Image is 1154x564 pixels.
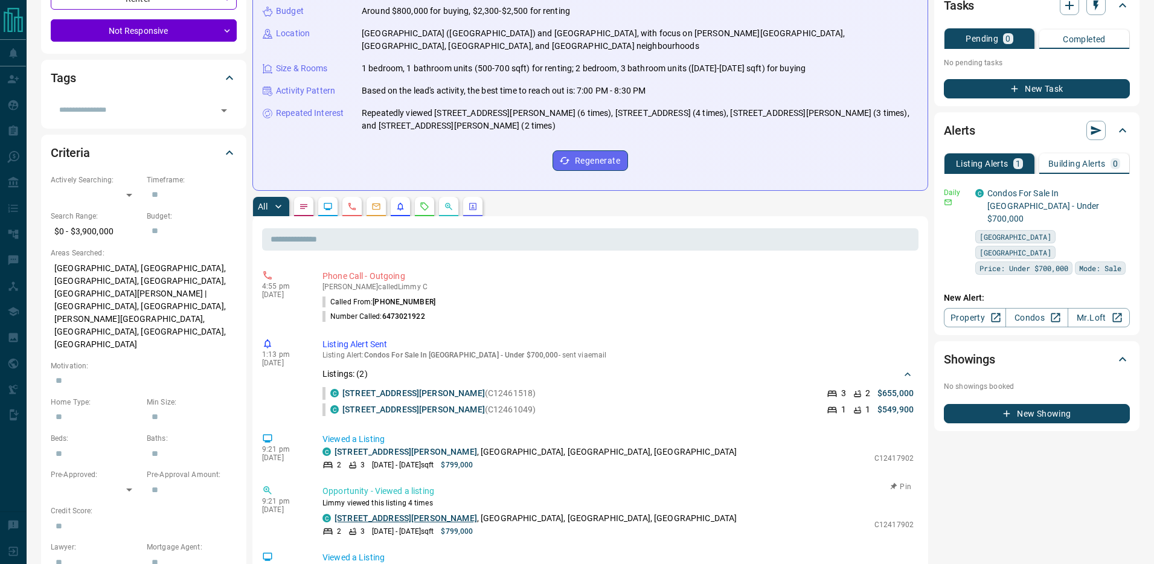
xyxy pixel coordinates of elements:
[147,211,237,222] p: Budget:
[262,350,304,359] p: 1:13 pm
[51,19,237,42] div: Not Responsive
[322,363,914,385] div: Listings: (2)
[51,138,237,167] div: Criteria
[361,460,365,470] p: 3
[371,202,381,211] svg: Emails
[944,79,1130,98] button: New Task
[335,447,477,457] a: [STREET_ADDRESS][PERSON_NAME]
[553,150,628,171] button: Regenerate
[322,368,368,380] p: Listings: ( 2 )
[382,312,425,321] span: 6473021922
[877,387,914,400] p: $655,000
[361,526,365,537] p: 3
[362,27,918,53] p: [GEOGRAPHIC_DATA] ([GEOGRAPHIC_DATA]) and [GEOGRAPHIC_DATA], with focus on [PERSON_NAME][GEOGRAPH...
[944,116,1130,145] div: Alerts
[335,512,737,525] p: , [GEOGRAPHIC_DATA], [GEOGRAPHIC_DATA], [GEOGRAPHIC_DATA]
[147,397,237,408] p: Min Size:
[276,85,335,97] p: Activity Pattern
[51,68,75,88] h2: Tags
[874,519,914,530] p: C12417902
[330,389,339,397] div: condos.ca
[877,403,914,416] p: $549,900
[1005,308,1068,327] a: Condos
[330,405,339,414] div: condos.ca
[258,202,268,211] p: All
[51,505,237,516] p: Credit Score:
[51,542,141,553] p: Lawyer:
[944,350,995,369] h2: Showings
[337,526,341,537] p: 2
[147,433,237,444] p: Baths:
[1079,262,1121,274] span: Mode: Sale
[1068,308,1130,327] a: Mr.Loft
[1063,35,1106,43] p: Completed
[944,345,1130,374] div: Showings
[147,469,237,480] p: Pre-Approval Amount:
[975,189,984,197] div: condos.ca
[322,433,914,446] p: Viewed a Listing
[441,526,473,537] p: $799,000
[322,351,914,359] p: Listing Alert : - sent via email
[322,270,914,283] p: Phone Call - Outgoing
[987,188,1099,223] a: Condos For Sale In [GEOGRAPHIC_DATA] - Under $700,000
[147,175,237,185] p: Timeframe:
[1113,159,1118,168] p: 0
[342,387,536,400] p: (C12461518)
[262,445,304,453] p: 9:21 pm
[147,542,237,553] p: Mortgage Agent:
[51,258,237,354] p: [GEOGRAPHIC_DATA], [GEOGRAPHIC_DATA], [GEOGRAPHIC_DATA], [GEOGRAPHIC_DATA], [GEOGRAPHIC_DATA][PER...
[944,404,1130,423] button: New Showing
[420,202,429,211] svg: Requests
[51,361,237,371] p: Motivation:
[51,175,141,185] p: Actively Searching:
[51,222,141,242] p: $0 - $3,900,000
[51,211,141,222] p: Search Range:
[51,469,141,480] p: Pre-Approved:
[323,202,333,211] svg: Lead Browsing Activity
[372,460,434,470] p: [DATE] - [DATE] sqft
[322,296,435,307] p: Called From:
[322,485,914,498] p: Opportunity - Viewed a listing
[262,453,304,462] p: [DATE]
[441,460,473,470] p: $799,000
[364,351,559,359] span: Condos For Sale In [GEOGRAPHIC_DATA] - Under $700,000
[944,308,1006,327] a: Property
[322,498,914,508] p: Limmy viewed this listing 4 times
[299,202,309,211] svg: Notes
[944,121,975,140] h2: Alerts
[262,497,304,505] p: 9:21 pm
[373,298,435,306] span: [PHONE_NUMBER]
[322,311,425,322] p: Number Called:
[276,62,328,75] p: Size & Rooms
[841,403,846,416] p: 1
[262,282,304,290] p: 4:55 pm
[944,381,1130,392] p: No showings booked
[322,283,914,291] p: [PERSON_NAME] called Limmy C
[444,202,454,211] svg: Opportunities
[335,446,737,458] p: , [GEOGRAPHIC_DATA], [GEOGRAPHIC_DATA], [GEOGRAPHIC_DATA]
[335,513,477,523] a: [STREET_ADDRESS][PERSON_NAME]
[262,290,304,299] p: [DATE]
[216,102,232,119] button: Open
[865,387,870,400] p: 2
[883,481,918,492] button: Pin
[865,403,870,416] p: 1
[979,231,1051,243] span: [GEOGRAPHIC_DATA]
[51,63,237,92] div: Tags
[342,403,536,416] p: (C12461049)
[362,85,646,97] p: Based on the lead's activity, the best time to reach out is: 7:00 PM - 8:30 PM
[966,34,998,43] p: Pending
[979,246,1051,258] span: [GEOGRAPHIC_DATA]
[874,453,914,464] p: C12417902
[979,262,1068,274] span: Price: Under $700,000
[262,505,304,514] p: [DATE]
[362,62,806,75] p: 1 bedroom, 1 bathroom units (500-700 sqft) for renting; 2 bedroom, 3 bathroom units ([DATE]-[DATE...
[276,27,310,40] p: Location
[362,5,570,18] p: Around $800,000 for buying, $2,300-$2,500 for renting
[342,388,485,398] a: [STREET_ADDRESS][PERSON_NAME]
[51,397,141,408] p: Home Type:
[841,387,846,400] p: 3
[342,405,485,414] a: [STREET_ADDRESS][PERSON_NAME]
[51,143,90,162] h2: Criteria
[347,202,357,211] svg: Calls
